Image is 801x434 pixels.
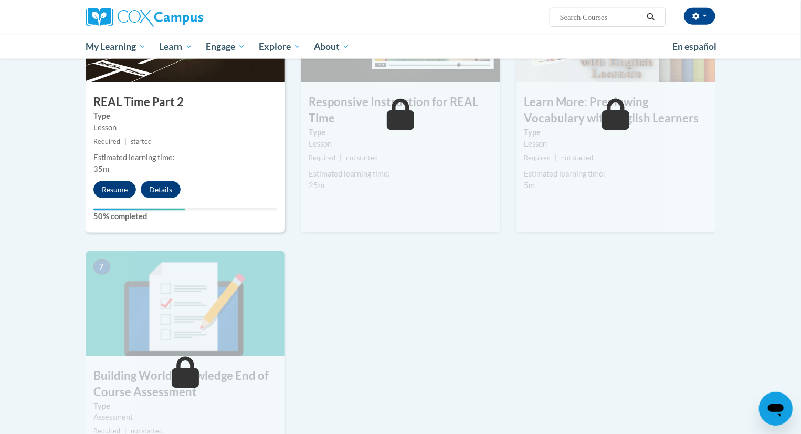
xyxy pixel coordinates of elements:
[70,35,731,59] div: Main menu
[309,181,324,190] span: 25m
[141,181,181,198] button: Details
[301,94,500,127] h3: Responsive Instruction for REAL Time
[93,181,136,198] button: Resume
[666,36,723,58] a: En español
[93,164,109,173] span: 35m
[340,154,342,162] span: |
[79,35,153,59] a: My Learning
[309,168,492,180] div: Estimated learning time:
[93,412,277,423] div: Assessment
[93,211,277,222] label: 50% completed
[86,8,203,27] img: Cox Campus
[86,368,285,400] h3: Building World Knowledge End of Course Assessment
[93,259,110,275] span: 7
[93,122,277,133] div: Lesson
[309,127,492,138] label: Type
[516,94,715,127] h3: Learn More: Previewing Vocabulary with English Learners
[346,154,378,162] span: not started
[672,41,716,52] span: En español
[93,400,277,412] label: Type
[93,209,185,211] div: Your progress
[309,154,335,162] span: Required
[759,392,793,426] iframe: Button to launch messaging window
[314,40,350,53] span: About
[524,168,708,180] div: Estimated learning time:
[86,94,285,110] h3: REAL Time Part 2
[259,40,301,53] span: Explore
[524,127,708,138] label: Type
[86,40,146,53] span: My Learning
[153,35,199,59] a: Learn
[93,110,277,122] label: Type
[524,154,551,162] span: Required
[524,181,535,190] span: 5m
[561,154,593,162] span: not started
[555,154,557,162] span: |
[124,138,127,146] span: |
[308,35,357,59] a: About
[131,138,152,146] span: started
[524,138,708,150] div: Lesson
[252,35,308,59] a: Explore
[199,35,252,59] a: Engage
[86,251,285,356] img: Course Image
[86,8,285,27] a: Cox Campus
[684,8,715,25] button: Account Settings
[160,40,193,53] span: Learn
[93,138,120,146] span: Required
[559,11,643,24] input: Search Courses
[206,40,245,53] span: Engage
[93,152,277,163] div: Estimated learning time:
[643,11,659,24] button: Search
[309,138,492,150] div: Lesson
